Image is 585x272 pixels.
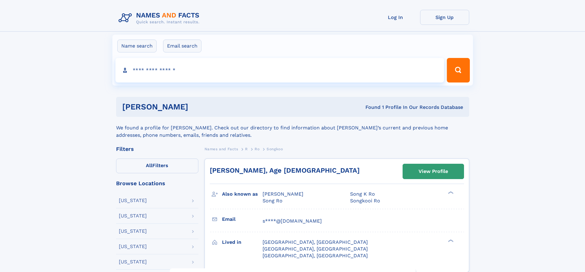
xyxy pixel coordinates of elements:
[222,237,263,247] h3: Lived in
[119,198,147,203] div: [US_STATE]
[263,198,283,204] span: Song Ro
[222,189,263,199] h3: Also known as
[122,103,277,111] h1: [PERSON_NAME]
[222,214,263,224] h3: Email
[116,146,198,152] div: Filters
[263,246,368,252] span: [GEOGRAPHIC_DATA], [GEOGRAPHIC_DATA]
[115,58,444,82] input: search input
[119,259,147,264] div: [US_STATE]
[119,213,147,218] div: [US_STATE]
[119,229,147,234] div: [US_STATE]
[403,164,464,179] a: View Profile
[255,147,259,151] span: Ro
[245,147,248,151] span: R
[419,164,448,178] div: View Profile
[420,10,469,25] a: Sign Up
[117,40,157,52] label: Name search
[116,159,198,173] label: Filters
[267,147,283,151] span: Songkoo
[210,167,360,174] a: [PERSON_NAME], Age [DEMOGRAPHIC_DATA]
[263,239,368,245] span: [GEOGRAPHIC_DATA], [GEOGRAPHIC_DATA]
[119,244,147,249] div: [US_STATE]
[371,10,420,25] a: Log In
[205,145,238,153] a: Names and Facts
[116,181,198,186] div: Browse Locations
[447,58,470,82] button: Search Button
[146,163,152,168] span: All
[263,253,368,259] span: [GEOGRAPHIC_DATA], [GEOGRAPHIC_DATA]
[116,10,205,26] img: Logo Names and Facts
[263,191,303,197] span: [PERSON_NAME]
[163,40,201,52] label: Email search
[277,104,463,111] div: Found 1 Profile In Our Records Database
[116,117,469,139] div: We found a profile for [PERSON_NAME]. Check out our directory to find information about [PERSON_N...
[255,145,259,153] a: Ro
[245,145,248,153] a: R
[447,191,454,195] div: ❯
[350,198,380,204] span: Songkooi Ro
[350,191,375,197] span: Song K Ro
[447,239,454,243] div: ❯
